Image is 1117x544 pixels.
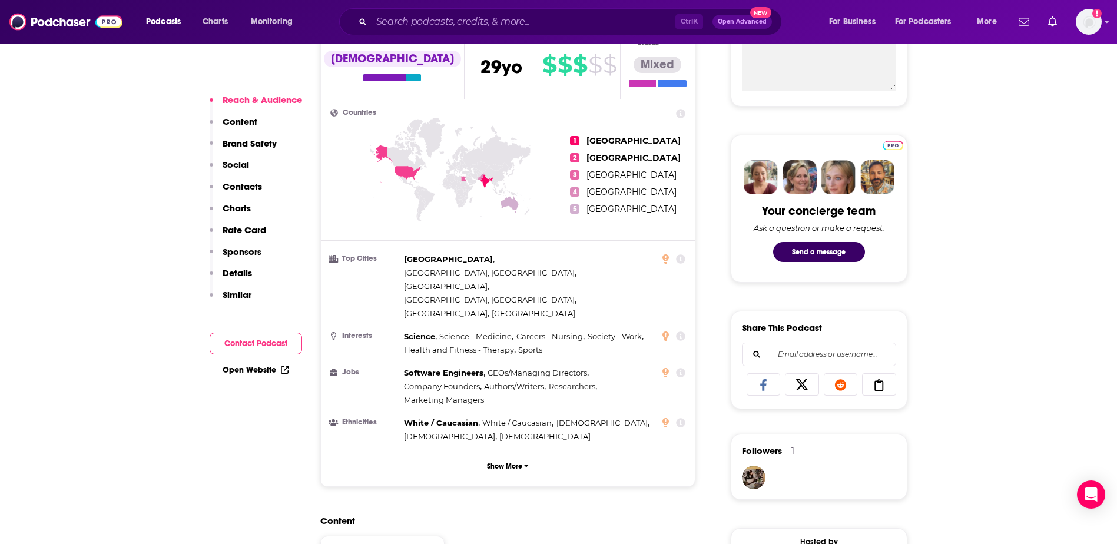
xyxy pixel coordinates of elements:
img: Sydney Profile [744,160,778,194]
span: , [488,366,589,380]
img: Barbara Profile [783,160,817,194]
span: Open Advanced [718,19,767,25]
h3: Jobs [330,369,399,376]
span: Podcasts [146,14,181,30]
a: [GEOGRAPHIC_DATA] [586,204,677,214]
h3: Top Cities [330,255,399,263]
span: , [439,330,513,343]
span: Monitoring [251,14,293,30]
span: 3 [570,170,579,180]
h3: Share This Podcast [742,322,822,333]
a: Share on Facebook [747,373,781,396]
span: , [404,307,489,320]
button: open menu [969,12,1012,31]
button: Similar [210,289,251,311]
a: Dr.SalmaNasrin [742,466,765,489]
span: , [404,253,495,266]
p: Content [223,116,257,127]
input: Email address or username... [752,343,886,366]
p: Rate Card [223,224,266,235]
button: Charts [210,203,251,224]
span: , [484,380,546,393]
img: Podchaser - Follow, Share and Rate Podcasts [9,11,122,33]
span: [GEOGRAPHIC_DATA] [404,254,493,264]
div: 1 [791,446,794,456]
button: Rate Card [210,224,266,246]
div: Ask a question or make a request. [754,223,884,233]
button: open menu [821,12,890,31]
span: [GEOGRAPHIC_DATA] [404,309,488,318]
a: Share on X/Twitter [785,373,819,396]
span: [GEOGRAPHIC_DATA], [GEOGRAPHIC_DATA] [404,268,575,277]
span: $ [558,55,572,74]
button: Social [210,159,249,181]
p: Similar [223,289,251,300]
img: User Profile [1076,9,1102,35]
a: Mixed [629,57,687,87]
span: 29 yo [480,55,522,78]
svg: Add a profile image [1092,9,1102,18]
span: Charts [203,14,228,30]
span: White / Caucasian [404,418,478,427]
button: open menu [243,12,308,31]
button: Contacts [210,181,262,203]
span: , [404,266,576,280]
button: open menu [138,12,196,31]
a: [GEOGRAPHIC_DATA] [586,135,681,146]
a: [GEOGRAPHIC_DATA] [586,170,677,180]
p: Reach & Audience [223,94,302,105]
button: Brand Safety [210,138,277,160]
span: Science - Medicine [439,331,512,341]
span: , [404,380,482,393]
span: More [977,14,997,30]
p: Show More [487,462,522,470]
span: [GEOGRAPHIC_DATA], [GEOGRAPHIC_DATA] [404,295,575,304]
span: 1 [570,136,579,145]
span: Researchers [549,382,595,391]
span: , [404,416,480,430]
span: Sports [518,345,542,354]
span: , [549,380,597,393]
a: Show notifications dropdown [1043,12,1062,32]
span: [GEOGRAPHIC_DATA] [492,309,575,318]
span: Software Engineers [404,368,483,377]
p: Details [223,267,252,278]
span: $ [573,55,587,74]
button: Show More [330,455,686,477]
div: Search podcasts, credits, & more... [350,8,793,35]
span: $ [588,55,602,74]
span: Countries [343,109,376,117]
span: , [556,416,649,430]
span: Science [404,331,435,341]
a: Show notifications dropdown [1014,12,1034,32]
div: Your concierge team [762,204,876,218]
button: Open AdvancedNew [712,15,772,29]
button: Show profile menu [1076,9,1102,35]
span: Ctrl K [675,14,703,29]
p: Contacts [223,181,262,192]
span: [GEOGRAPHIC_DATA] [404,281,488,291]
img: Jules Profile [821,160,856,194]
span: Authors/Writers [484,382,544,391]
button: Sponsors [210,246,261,268]
button: open menu [887,12,969,31]
span: White / Caucasian [482,418,552,427]
a: 29yo [480,62,522,77]
span: , [482,416,553,430]
span: [DEMOGRAPHIC_DATA] [404,432,495,441]
img: Jon Profile [860,160,894,194]
a: $$$$$ [542,55,616,74]
div: [DEMOGRAPHIC_DATA] [324,51,461,67]
span: [DEMOGRAPHIC_DATA] [499,432,591,441]
a: [GEOGRAPHIC_DATA] [586,187,677,197]
h3: Interests [330,332,399,340]
span: Logged in as Padilla_3 [1076,9,1102,35]
span: , [404,293,576,307]
span: For Podcasters [895,14,952,30]
button: Content [210,116,257,138]
span: , [404,366,485,380]
span: , [404,330,437,343]
span: Health and Fitness - Therapy [404,345,514,354]
span: Careers - Nursing [516,331,583,341]
a: Pro website [883,139,903,150]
